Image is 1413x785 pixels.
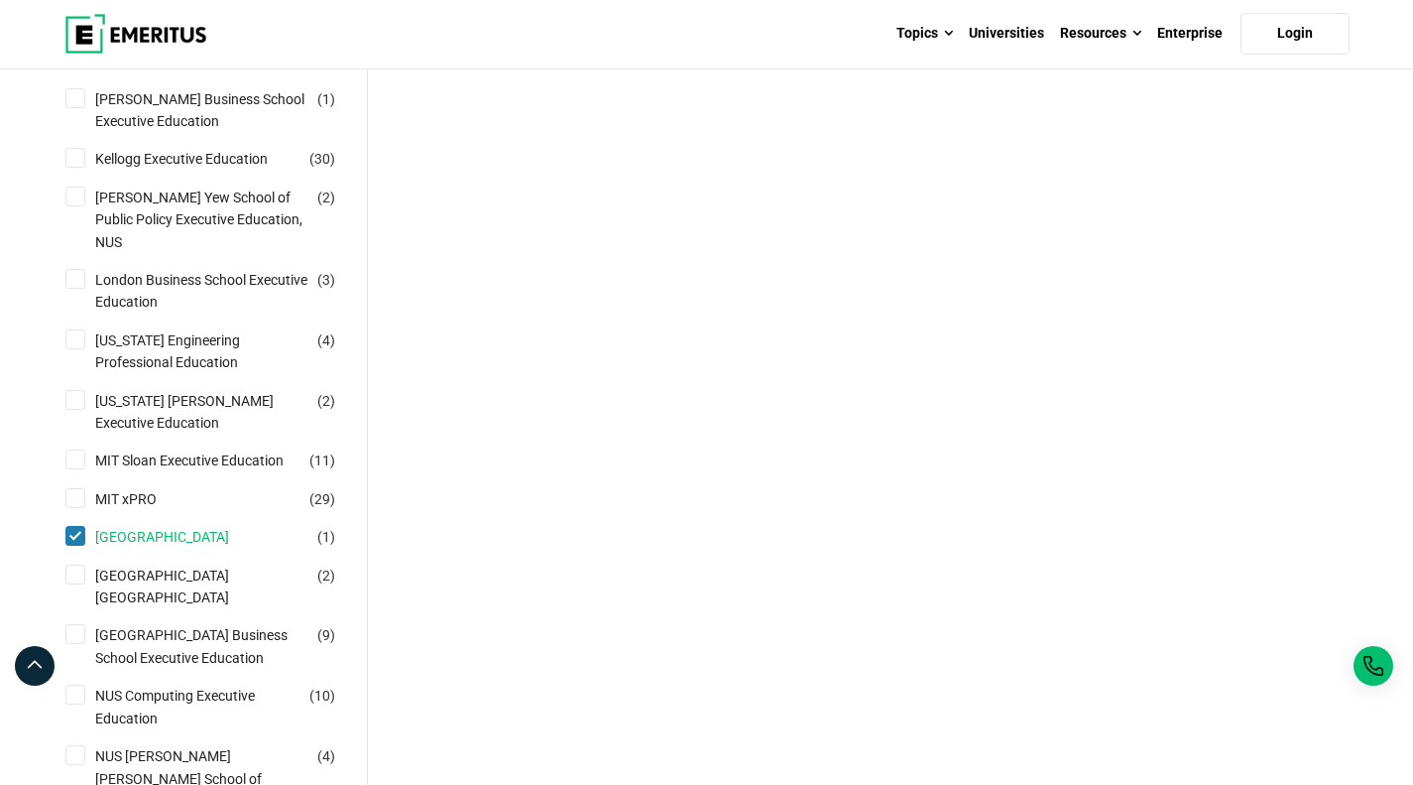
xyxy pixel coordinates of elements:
[322,272,330,288] span: 3
[95,624,348,669] a: [GEOGRAPHIC_DATA] Business School Executive Education
[322,568,330,584] span: 2
[95,685,348,729] a: NUS Computing Executive Education
[95,329,348,374] a: [US_STATE] Engineering Professional Education
[309,685,335,707] span: ( )
[314,491,330,507] span: 29
[317,526,335,548] span: ( )
[322,529,330,545] span: 1
[317,88,335,110] span: ( )
[95,390,348,435] a: [US_STATE] [PERSON_NAME] Executive Education
[317,624,335,646] span: ( )
[317,187,335,208] span: ( )
[314,151,330,167] span: 30
[317,329,335,351] span: ( )
[309,148,335,170] span: ( )
[314,453,330,468] span: 11
[317,269,335,291] span: ( )
[95,565,348,609] a: [GEOGRAPHIC_DATA] [GEOGRAPHIC_DATA]
[95,88,348,133] a: [PERSON_NAME] Business School Executive Education
[95,450,323,471] a: MIT Sloan Executive Education
[322,91,330,107] span: 1
[95,269,348,314] a: London Business School Executive Education
[95,148,307,170] a: Kellogg Executive Education
[95,526,269,548] a: [GEOGRAPHIC_DATA]
[322,190,330,205] span: 2
[1240,13,1350,55] a: Login
[314,688,330,704] span: 10
[322,393,330,409] span: 2
[322,627,330,643] span: 9
[322,748,330,764] span: 4
[317,565,335,587] span: ( )
[317,745,335,767] span: ( )
[309,488,335,510] span: ( )
[322,332,330,348] span: 4
[317,390,335,412] span: ( )
[309,450,335,471] span: ( )
[95,488,196,510] a: MIT xPRO
[95,187,348,253] a: [PERSON_NAME] Yew School of Public Policy Executive Education, NUS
